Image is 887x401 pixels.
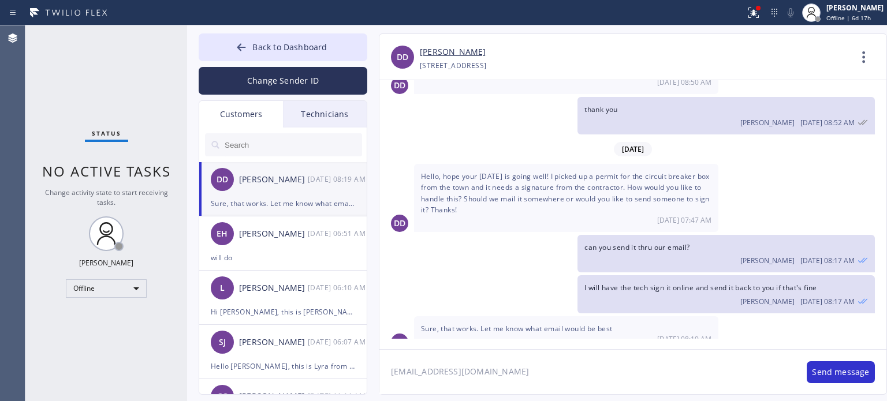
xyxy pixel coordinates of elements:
span: DD [394,217,405,230]
span: Hello, hope your [DATE] is going well! I picked up a permit for the circuit breaker box from the ... [421,171,710,215]
span: DD [217,173,228,186]
span: [DATE] 08:19 AM [657,334,711,344]
span: Sure, that works. Let me know what email would be best [421,324,613,333]
span: Status [92,129,121,137]
span: I will have the tech sign it online and send it back to you if that's fine [584,283,817,293]
div: 09/26/2025 9:17 AM [577,235,875,272]
div: 09/26/2025 9:47 AM [414,164,718,232]
span: [PERSON_NAME] [740,256,795,265]
span: DD [397,51,408,64]
span: can you send it thru our email? [584,242,690,252]
span: Offline | 6d 17h [826,14,871,22]
div: will do [211,251,355,264]
div: [PERSON_NAME] [239,173,308,186]
div: [PERSON_NAME] [239,282,308,295]
div: Technicians [283,101,367,128]
span: [DATE] 07:47 AM [657,215,711,225]
div: 09/26/2025 9:19 AM [308,173,368,186]
div: [STREET_ADDRESS] [420,59,486,72]
div: [PERSON_NAME] [826,3,884,13]
span: [PERSON_NAME] [740,118,795,128]
span: Back to Dashboard [252,42,327,53]
div: 09/26/2025 9:19 AM [414,316,718,351]
div: [PERSON_NAME] [239,227,308,241]
button: Change Sender ID [199,67,367,95]
div: Hi [PERSON_NAME], this is [PERSON_NAME] from Raider Electric, I already sent the paid invoice to ... [211,305,355,318]
div: 09/26/2025 9:51 AM [308,227,368,240]
span: thank you [584,104,618,114]
div: 09/22/2025 9:07 AM [308,335,368,348]
div: Hello [PERSON_NAME], this is Lyra from [MEDICAL_DATA] Electrical . I am confirming your appointme... [211,359,355,373]
span: [DATE] 08:17 AM [800,297,855,306]
span: [DATE] 08:17 AM [800,256,855,265]
button: Send message [807,361,875,383]
input: Search [223,133,362,156]
div: 09/16/2025 9:52 AM [577,97,875,134]
span: [PERSON_NAME] [740,297,795,306]
button: Back to Dashboard [199,33,367,61]
div: Sure, that works. Let me know what email would be best [211,197,355,210]
textarea: [EMAIL_ADDRESS][DOMAIN_NAME] [379,350,795,394]
a: [PERSON_NAME] [420,46,486,59]
div: Offline [66,279,147,298]
div: Customers [199,101,283,128]
span: [DATE] [614,142,652,156]
button: Mute [782,5,799,21]
span: SJ [219,336,226,349]
span: EH [217,227,228,241]
div: 09/26/2025 9:17 AM [577,275,875,313]
span: [DATE] 08:52 AM [800,118,855,128]
span: [DATE] 08:50 AM [657,77,711,87]
span: DD [394,335,405,348]
div: 09/26/2025 9:10 AM [308,281,368,294]
div: [PERSON_NAME] [79,258,133,268]
span: DD [394,79,405,92]
span: L [220,282,225,295]
div: [PERSON_NAME] [239,336,308,349]
span: No active tasks [42,162,171,181]
span: Change activity state to start receiving tasks. [45,188,168,207]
